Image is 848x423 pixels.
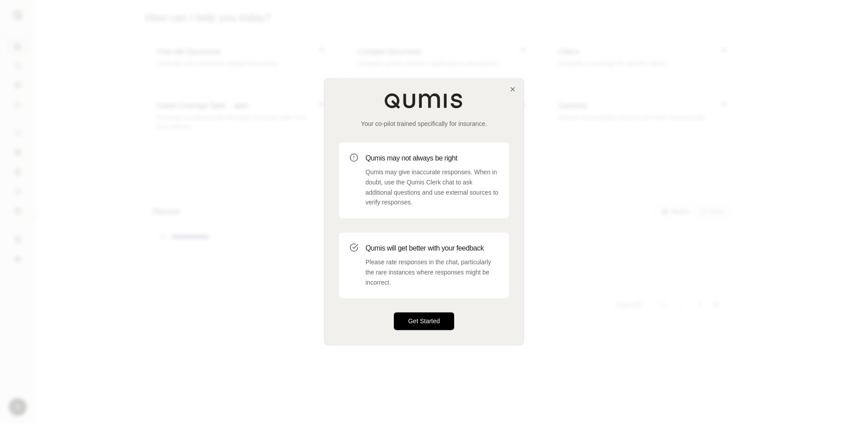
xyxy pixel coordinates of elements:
[384,93,464,109] img: Qumis Logo
[394,313,454,330] button: Get Started
[365,167,499,208] p: Qumis may give inaccurate responses. When in doubt, use the Qumis Clerk chat to ask additional qu...
[365,153,499,164] h3: Qumis may not always be right
[339,119,509,128] p: Your co-pilot trained specifically for insurance.
[365,243,499,254] h3: Qumis will get better with your feedback
[365,257,499,287] p: Please rate responses in the chat, particularly the rare instances where responses might be incor...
